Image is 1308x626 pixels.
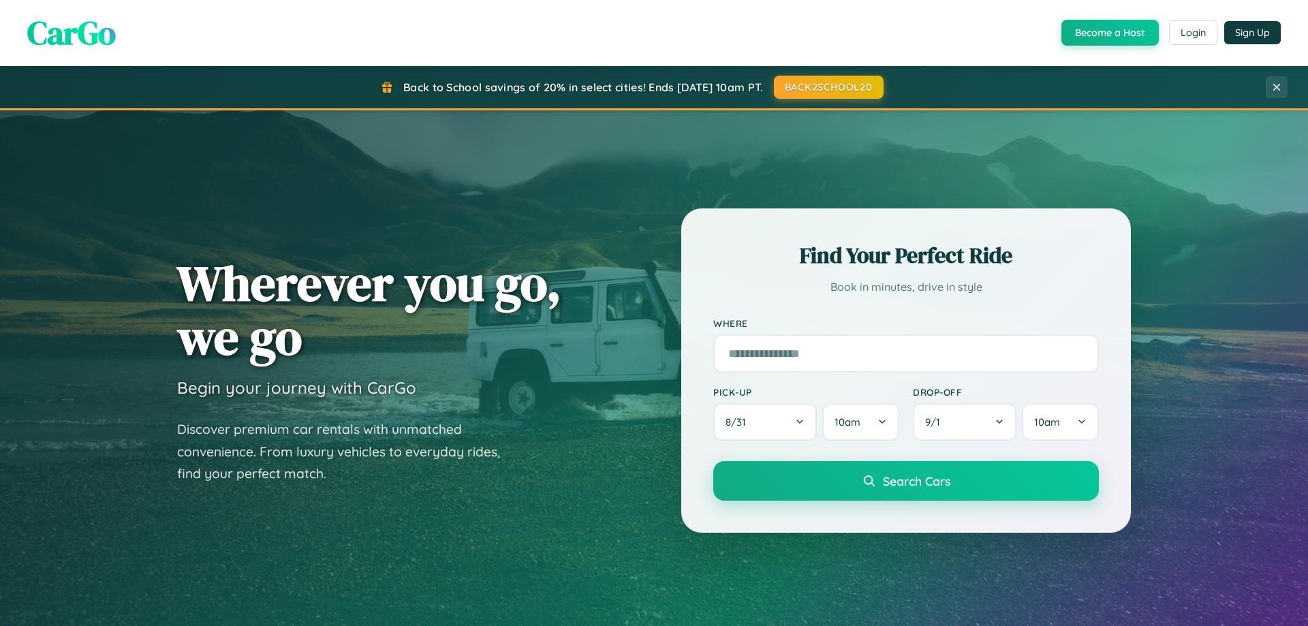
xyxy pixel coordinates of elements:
p: Discover premium car rentals with unmatched convenience. From luxury vehicles to everyday rides, ... [177,418,518,485]
span: 10am [1034,416,1060,428]
span: 10am [835,416,860,428]
button: 8/31 [713,403,817,441]
button: 9/1 [913,403,1016,441]
button: Become a Host [1061,20,1159,46]
button: Sign Up [1224,21,1281,44]
button: BACK2SCHOOL20 [774,76,884,99]
button: Login [1169,20,1217,45]
button: 10am [822,403,899,441]
span: 8 / 31 [726,416,753,428]
span: 9 / 1 [925,416,947,428]
h2: Find Your Perfect Ride [713,240,1099,270]
span: Back to School savings of 20% in select cities! Ends [DATE] 10am PT. [403,80,763,94]
span: CarGo [27,10,116,55]
h1: Wherever you go, we go [177,256,561,364]
p: Book in minutes, drive in style [713,277,1099,297]
label: Where [713,317,1099,329]
button: Search Cars [713,461,1099,501]
label: Drop-off [913,386,1099,398]
h3: Begin your journey with CarGo [177,377,416,398]
button: 10am [1022,403,1099,441]
span: Search Cars [883,473,950,488]
label: Pick-up [713,386,899,398]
